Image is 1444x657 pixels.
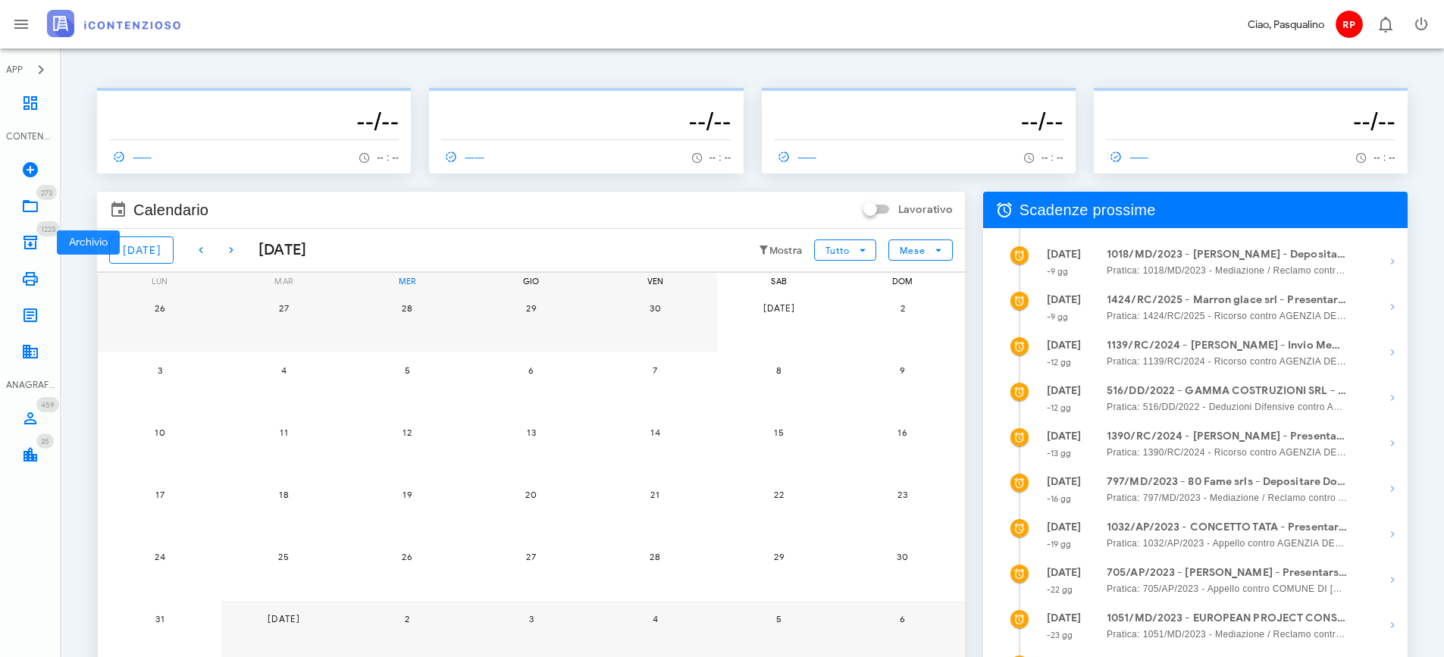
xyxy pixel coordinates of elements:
[1107,292,1348,308] strong: 1424/RC/2025 - Marron glace srl - Presentarsi in Udienza
[1041,152,1063,163] span: -- : --
[1047,448,1072,458] small: -13 gg
[1367,6,1403,42] button: Distintivo
[898,202,953,217] label: Lavorativo
[640,364,670,376] span: 7
[764,293,794,323] button: [DATE]
[392,417,422,447] button: 12
[516,489,547,500] span: 20
[888,551,918,562] span: 30
[36,433,54,449] span: Distintivo
[1047,566,1082,579] strong: [DATE]
[888,427,918,438] span: 16
[1377,383,1408,413] button: Mostra dettagli
[640,427,670,438] span: 14
[346,273,469,289] div: mer
[1107,474,1348,490] strong: 797/MD/2023 - 80 Fame srls - Depositare Documenti per Udienza
[640,355,670,385] button: 7
[640,613,670,624] span: 4
[441,94,731,106] p: --------------
[1248,17,1324,33] div: Ciao, Pasqualino
[764,427,794,438] span: 15
[1047,630,1073,640] small: -23 gg
[1107,308,1348,324] span: Pratica: 1424/RC/2025 - Ricorso contro AGENZIA DELLE ENTRATE - RISCOSSIONE (Udienza)
[764,613,794,624] span: 5
[516,551,547,562] span: 27
[1047,430,1082,443] strong: [DATE]
[774,150,818,164] span: ------
[392,613,422,624] span: 2
[145,542,175,572] button: 24
[145,489,175,500] span: 17
[145,551,175,562] span: 24
[1047,584,1073,595] small: -22 gg
[1047,293,1082,306] strong: [DATE]
[1047,521,1082,533] strong: [DATE]
[888,355,918,385] button: 9
[1106,94,1395,106] p: --------------
[764,542,794,572] button: 29
[1106,150,1150,164] span: ------
[377,152,399,163] span: -- : --
[392,604,422,634] button: 2
[764,489,794,500] span: 22
[774,106,1063,136] h3: --/--
[516,302,547,314] span: 29
[36,185,57,200] span: Distintivo
[764,551,794,562] span: 29
[1047,475,1082,488] strong: [DATE]
[392,489,422,500] span: 19
[899,245,926,256] span: Mese
[6,130,55,143] div: CONTENZIOSO
[1107,610,1348,627] strong: 1051/MD/2023 - EUROPEAN PROJECT CONSULTING SRL - Presentarsi in Udienza
[1047,384,1082,397] strong: [DATE]
[133,198,208,222] span: Calendario
[1047,266,1069,277] small: -9 gg
[392,355,422,385] button: 5
[145,480,175,510] button: 17
[441,150,485,164] span: ------
[268,604,299,634] button: [DATE]
[774,146,824,167] a: ------
[145,427,175,438] span: 10
[1377,292,1408,322] button: Mostra dettagli
[594,273,717,289] div: ven
[516,417,547,447] button: 13
[268,302,299,314] span: 27
[1047,357,1072,368] small: -12 gg
[709,152,731,163] span: -- : --
[764,355,794,385] button: 8
[145,613,175,624] span: 31
[1107,536,1348,551] span: Pratica: 1032/AP/2023 - Appello contro AGENZIA DELLE ENTRATE - RISCOSSIONE (Udienza)
[825,245,850,256] span: Tutto
[268,551,299,562] span: 25
[640,417,670,447] button: 14
[1047,539,1072,549] small: -19 gg
[516,355,547,385] button: 6
[764,480,794,510] button: 22
[268,480,299,510] button: 18
[516,364,547,376] span: 6
[1107,354,1348,369] span: Pratica: 1139/RC/2024 - Ricorso contro AGENZIA DELLE ENTRATE - RISCOSSIONE (Udienza)
[1377,246,1408,277] button: Mostra dettagli
[109,106,399,136] h3: --/--
[1107,383,1348,399] strong: 516/DD/2022 - GAMMA COSTRUZIONI SRL - Depositare Documenti per Udienza
[268,293,299,323] button: 27
[1107,399,1348,415] span: Pratica: 516/DD/2022 - Deduzioni Difensive contro AGENZIA DELLE ENTRATE - RISCOSSIONE (Udienza)
[1047,248,1082,261] strong: [DATE]
[109,150,153,164] span: ------
[469,273,593,289] div: gio
[41,436,49,446] span: 35
[41,224,55,234] span: 1223
[36,397,59,412] span: Distintivo
[1377,474,1408,504] button: Mostra dettagli
[1336,11,1363,38] span: RP
[888,417,918,447] button: 16
[392,364,422,376] span: 5
[1107,490,1348,505] span: Pratica: 797/MD/2023 - Mediazione / Reclamo contro AGENZIA DELLE ENTRATE - RISCOSSIONE (Udienza)
[268,427,299,438] span: 11
[764,417,794,447] button: 15
[1106,146,1156,167] a: ------
[888,613,918,624] span: 6
[717,273,841,289] div: sab
[640,480,670,510] button: 21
